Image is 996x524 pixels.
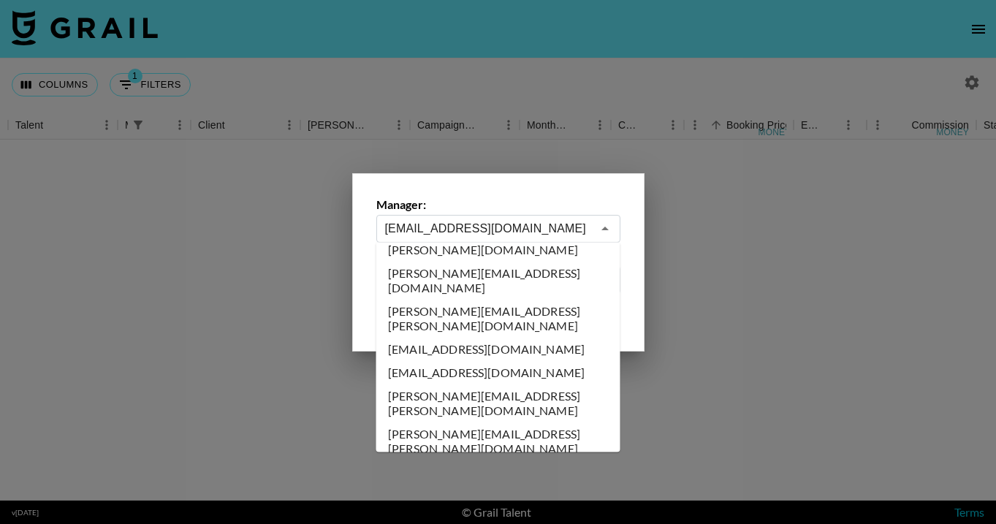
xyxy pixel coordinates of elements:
li: [PERSON_NAME][EMAIL_ADDRESS][PERSON_NAME][DOMAIN_NAME] [376,300,620,338]
li: [PERSON_NAME][EMAIL_ADDRESS][DOMAIN_NAME] [376,262,620,300]
li: [PERSON_NAME][EMAIL_ADDRESS][PERSON_NAME][DOMAIN_NAME] [376,423,620,461]
li: [EMAIL_ADDRESS][DOMAIN_NAME] [376,362,620,385]
label: Manager: [376,197,620,212]
li: [EMAIL_ADDRESS][DOMAIN_NAME] [376,338,620,362]
li: [PERSON_NAME][EMAIL_ADDRESS][PERSON_NAME][DOMAIN_NAME] [376,224,620,262]
button: Close [595,219,615,239]
li: [PERSON_NAME][EMAIL_ADDRESS][PERSON_NAME][DOMAIN_NAME] [376,385,620,423]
